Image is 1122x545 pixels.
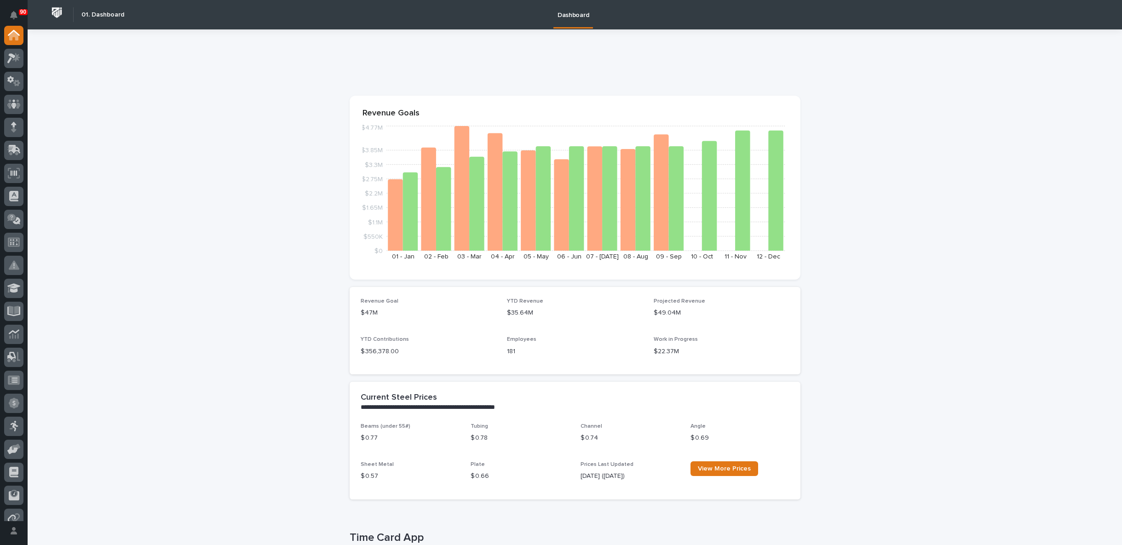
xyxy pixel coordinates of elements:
text: 01 - Jan [391,253,414,260]
span: Revenue Goal [361,298,398,304]
p: 90 [20,9,26,15]
span: Tubing [471,424,488,429]
p: $ 0.77 [361,433,460,443]
p: Revenue Goals [362,109,788,119]
text: 06 - Jun [557,253,581,260]
text: 03 - Mar [457,253,482,260]
tspan: $550K [363,234,383,240]
tspan: $2.2M [365,190,383,197]
p: $35.64M [507,308,643,318]
p: $ 0.69 [690,433,789,443]
img: Workspace Logo [48,4,65,21]
h2: 01. Dashboard [81,11,124,19]
tspan: $0 [374,248,383,254]
h2: Current Steel Prices [361,393,437,403]
p: $ 0.57 [361,471,460,481]
button: Notifications [4,6,23,25]
span: Projected Revenue [654,298,705,304]
text: 05 - May [523,253,548,260]
p: 181 [507,347,643,356]
tspan: $1.65M [362,205,383,212]
text: 08 - Aug [623,253,648,260]
p: $ 356,378.00 [361,347,496,356]
p: $ 0.74 [581,433,679,443]
a: View More Prices [690,461,758,476]
span: Prices Last Updated [581,462,633,467]
tspan: $3.85M [361,148,383,154]
p: $ 0.66 [471,471,570,481]
text: 11 - Nov [724,253,746,260]
p: $22.37M [654,347,789,356]
p: [DATE] ([DATE]) [581,471,679,481]
text: 09 - Sep [656,253,682,260]
span: Beams (under 55#) [361,424,410,429]
tspan: $3.3M [365,162,383,168]
text: 12 - Dec [757,253,780,260]
span: Work in Progress [654,337,698,342]
text: 10 - Oct [691,253,713,260]
span: View More Prices [698,465,751,472]
span: Angle [690,424,706,429]
div: Notifications90 [12,11,23,26]
text: 04 - Apr [491,253,515,260]
span: Plate [471,462,485,467]
span: YTD Contributions [361,337,409,342]
tspan: $4.77M [361,125,383,132]
text: 07 - [DATE] [586,253,619,260]
tspan: $1.1M [368,219,383,226]
p: $47M [361,308,496,318]
p: $49.04M [654,308,789,318]
span: Channel [581,424,602,429]
text: 02 - Feb [424,253,449,260]
tspan: $2.75M [362,176,383,183]
p: Time Card App [350,531,797,545]
span: Employees [507,337,536,342]
p: $ 0.78 [471,433,570,443]
span: Sheet Metal [361,462,394,467]
span: YTD Revenue [507,298,543,304]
